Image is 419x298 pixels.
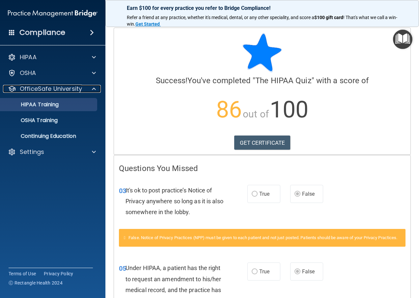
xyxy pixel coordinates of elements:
[243,108,269,120] span: out of
[4,117,58,124] p: OSHA Training
[128,235,397,240] span: False. Notice of Privacy Practices (NPP) must be given to each patient and not just posted. Patie...
[294,192,300,197] input: False
[20,69,36,77] p: OSHA
[8,85,96,93] a: OfficeSafe University
[302,268,315,275] span: False
[259,268,269,275] span: True
[216,96,242,123] span: 86
[127,5,398,11] p: Earn $100 for every practice you refer to Bridge Compliance!
[252,269,258,274] input: True
[126,187,223,215] span: It's ok to post practice’s Notice of Privacy anywhere so long as it is also somewhere in the lobby.
[8,53,96,61] a: HIPAA
[242,33,282,72] img: blue-star-rounded.9d042014.png
[294,269,300,274] input: False
[44,270,73,277] a: Privacy Policy
[8,69,96,77] a: OSHA
[119,187,126,195] span: 03
[4,101,59,108] p: HIPAA Training
[8,7,98,20] img: PMB logo
[255,76,311,85] span: The HIPAA Quiz
[20,85,82,93] p: OfficeSafe University
[234,136,291,150] a: GET CERTIFICATE
[8,148,96,156] a: Settings
[270,96,308,123] span: 100
[119,164,405,173] h4: Questions You Missed
[119,76,405,85] h4: You've completed " " with a score of
[127,15,314,20] span: Refer a friend at any practice, whether it's medical, dental, or any other speciality, and score a
[393,30,412,49] button: Open Resource Center
[135,21,160,27] strong: Get Started
[135,21,161,27] a: Get Started
[259,191,269,197] span: True
[252,192,258,197] input: True
[9,270,36,277] a: Terms of Use
[4,133,94,139] p: Continuing Education
[302,191,315,197] span: False
[156,76,188,85] span: Success!
[9,280,63,286] span: Ⓒ Rectangle Health 2024
[20,53,37,61] p: HIPAA
[127,15,397,27] span: ! That's what we call a win-win.
[19,28,65,37] h4: Compliance
[20,148,44,156] p: Settings
[119,264,126,272] span: 05
[314,15,343,20] strong: $100 gift card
